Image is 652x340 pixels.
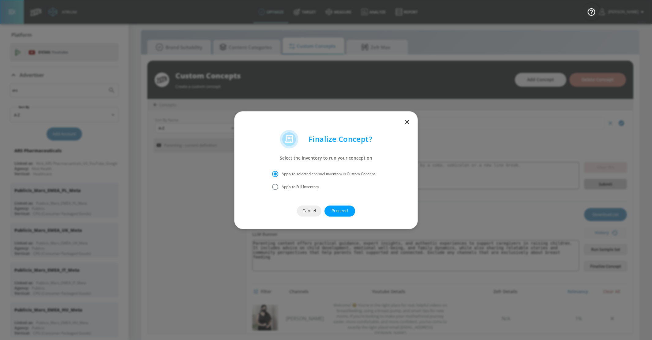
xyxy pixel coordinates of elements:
[282,171,375,177] span: Apply to selected channel inventory in Custom Concept
[282,184,319,190] span: Apply to Full Inventory
[309,135,372,144] p: Finalize Concept?
[337,207,343,215] span: Proceed
[297,206,321,217] button: Cancel
[324,206,355,217] button: Proceed
[268,155,384,161] p: Select the inventory to run your concept on
[583,3,600,20] button: Open Resource Center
